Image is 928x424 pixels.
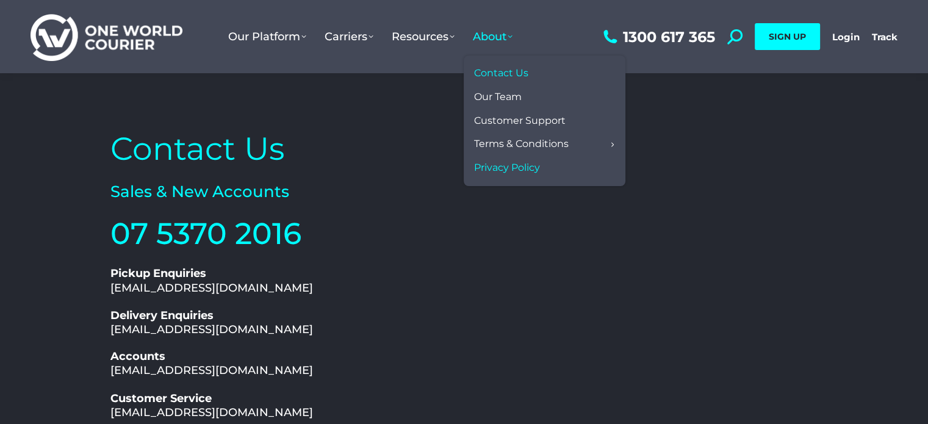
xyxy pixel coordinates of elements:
a: Contact Us [470,62,619,85]
a: Login [832,31,860,43]
a: 07 5370 2016 [110,215,301,251]
img: One World Courier [31,12,182,62]
a: Resources [383,18,464,56]
a: SIGN UP [755,23,820,50]
a: Privacy Policy [470,156,619,180]
span: Our Platform [228,30,306,43]
a: 1300 617 365 [600,29,715,45]
h2: Sales & New Accounts [110,182,458,203]
h2: Contact Us [110,128,458,170]
b: Customer Service [110,392,212,405]
span: Contact Us [474,67,528,80]
span: Our Team [474,91,522,104]
a: Our Team [470,85,619,109]
span: Resources [392,30,455,43]
a: Accounts[EMAIL_ADDRESS][DOMAIN_NAME] [110,350,313,377]
span: About [473,30,513,43]
span: Customer Support [474,115,566,128]
span: SIGN UP [769,31,806,42]
b: Pickup Enquiries [110,267,206,280]
b: Accounts [110,350,165,363]
a: Our Platform [219,18,315,56]
a: Customer Service[EMAIL_ADDRESS][DOMAIN_NAME] [110,392,313,419]
b: Delivery Enquiries [110,309,214,322]
a: Delivery Enquiries[EMAIL_ADDRESS][DOMAIN_NAME] [110,309,313,336]
a: Carriers [315,18,383,56]
span: Privacy Policy [474,162,540,174]
a: Pickup Enquiries[EMAIL_ADDRESS][DOMAIN_NAME] [110,267,313,294]
a: Terms & Conditions [470,132,619,156]
a: Track [872,31,897,43]
a: About [464,18,522,56]
span: Carriers [325,30,373,43]
span: Terms & Conditions [474,138,569,151]
a: Customer Support [470,109,619,133]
